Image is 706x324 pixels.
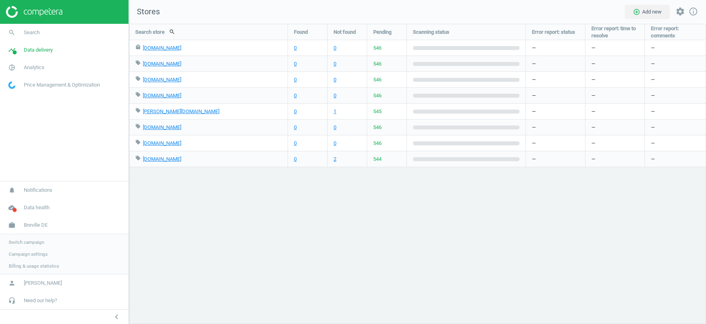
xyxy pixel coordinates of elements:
[4,218,19,233] i: work
[591,25,639,39] span: Error report: time to resolve
[135,155,141,161] i: local_offer
[4,276,19,291] i: person
[24,29,40,36] span: Search
[373,76,382,83] span: 546
[4,200,19,215] i: cloud_done
[24,222,48,229] span: Breville DE
[143,140,181,146] a: [DOMAIN_NAME]
[135,92,141,97] i: local_offer
[373,156,382,163] span: 544
[6,6,62,18] img: ajHJNr6hYgQAAAAASUVORK5CYII=
[645,88,706,103] div: —
[334,156,336,163] a: 2
[526,40,585,56] div: —
[107,312,127,322] button: chevron_left
[9,251,48,257] span: Campaign settings
[334,29,356,36] span: Not found
[625,5,670,19] button: add_circle_outlineAdd new
[526,72,585,87] div: —
[294,124,297,131] a: 0
[4,293,19,308] i: headset_mic
[645,120,706,135] div: —
[4,183,19,198] i: notifications
[373,29,391,36] span: Pending
[129,6,160,17] span: Stores
[129,24,288,40] div: Search store
[135,76,141,81] i: local_offer
[135,139,141,145] i: local_offer
[591,140,595,147] span: —
[9,263,59,269] span: Billing & usage statistics
[8,81,15,89] img: wGWNvw8QSZomAAAAABJRU5ErkJggg==
[112,312,121,322] i: chevron_left
[651,25,700,39] span: Error report: comments
[24,280,62,287] span: [PERSON_NAME]
[672,3,689,20] button: settings
[135,123,141,129] i: local_offer
[4,42,19,58] i: timeline
[645,72,706,87] div: —
[334,124,336,131] a: 0
[334,60,336,67] a: 0
[645,40,706,56] div: —
[334,140,336,147] a: 0
[294,60,297,67] a: 0
[675,7,685,16] i: settings
[135,60,141,66] i: local_offer
[24,81,100,89] span: Price Management & Optimization
[526,135,585,151] div: —
[645,104,706,119] div: —
[9,239,44,245] span: Switch campaign
[294,156,297,163] a: 0
[373,140,382,147] span: 546
[135,44,141,50] i: local_mall
[532,29,575,36] span: Error report: status
[373,60,382,67] span: 546
[373,44,382,52] span: 546
[4,60,19,75] i: pie_chart_outlined
[143,156,181,162] a: [DOMAIN_NAME]
[135,108,141,113] i: local_offer
[24,46,53,54] span: Data delivery
[143,93,181,98] a: [DOMAIN_NAME]
[591,60,595,67] span: —
[24,297,57,304] span: Need our help?
[526,120,585,135] div: —
[24,204,50,211] span: Data health
[526,56,585,71] div: —
[645,135,706,151] div: —
[689,7,698,17] a: info_outline
[591,108,595,115] span: —
[334,44,336,52] a: 0
[633,8,640,15] i: add_circle_outline
[294,29,308,36] span: Found
[143,124,181,130] a: [DOMAIN_NAME]
[591,44,595,52] span: —
[526,151,585,167] div: —
[591,92,595,99] span: —
[143,77,181,83] a: [DOMAIN_NAME]
[591,124,595,131] span: —
[413,29,449,36] span: Scanning status
[373,92,382,99] span: 546
[24,187,52,194] span: Notifications
[4,25,19,40] i: search
[689,7,698,16] i: info_outline
[294,92,297,99] a: 0
[334,76,336,83] a: 0
[645,151,706,167] div: —
[143,45,181,51] a: [DOMAIN_NAME]
[645,56,706,71] div: —
[591,156,595,163] span: —
[294,108,297,115] a: 0
[526,104,585,119] div: —
[294,140,297,147] a: 0
[294,76,297,83] a: 0
[373,108,382,115] span: 545
[334,108,336,115] a: 1
[294,44,297,52] a: 0
[165,25,180,39] button: search
[526,88,585,103] div: —
[143,108,219,114] a: [PERSON_NAME][DOMAIN_NAME]
[334,92,336,99] a: 0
